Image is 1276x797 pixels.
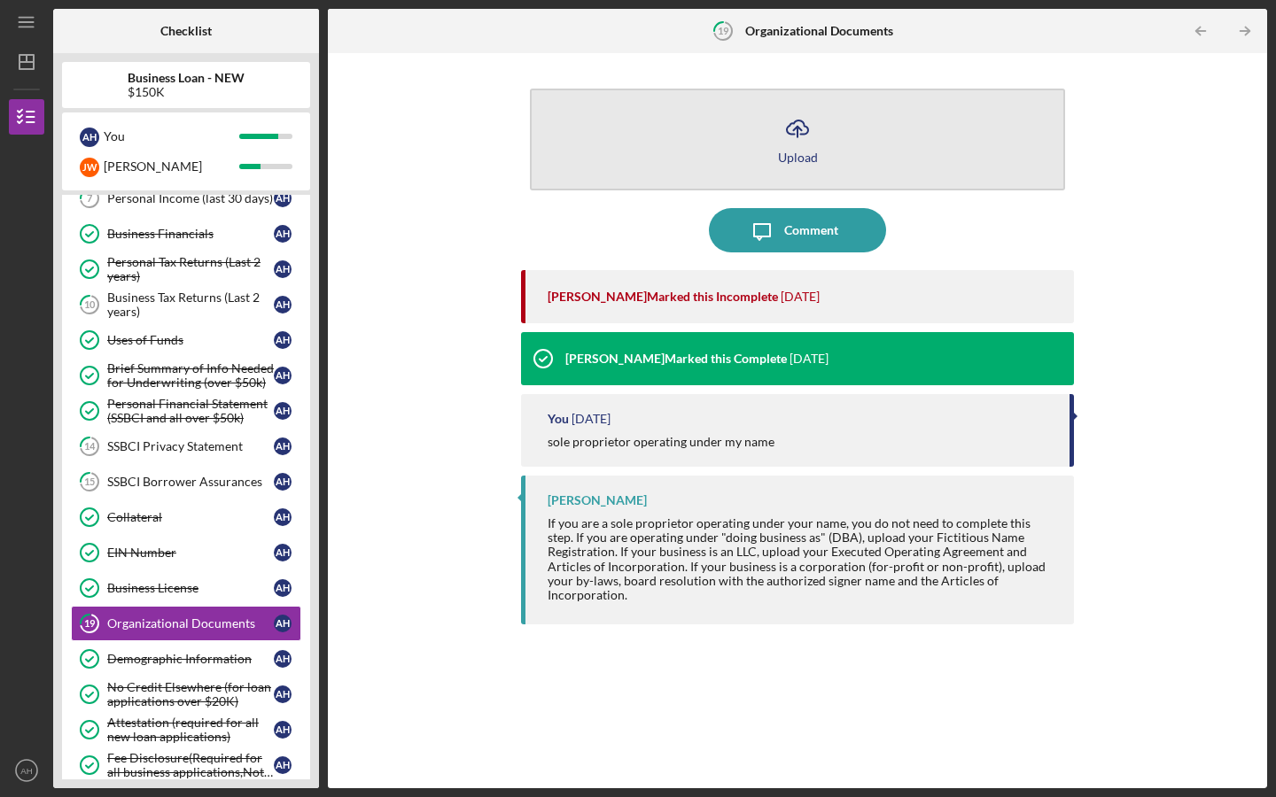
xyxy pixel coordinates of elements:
button: Comment [709,208,886,252]
tspan: 14 [84,441,96,453]
a: 14SSBCI Privacy StatementAH [71,429,301,464]
div: A H [274,579,292,597]
div: J W [80,158,99,177]
a: Personal Tax Returns (Last 2 years)AH [71,251,301,287]
div: [PERSON_NAME] Marked this Complete [565,352,787,366]
div: A H [274,615,292,632]
b: Organizational Documents [745,24,893,38]
a: EIN NumberAH [71,535,301,570]
div: If you are a sole proprietor operating under your name, you do not need to complete this step. If... [548,516,1056,602]
div: Collateral [107,510,274,524]
div: A H [274,437,292,455]
div: Personal Financial Statement (SSBCI and all over $50k) [107,397,274,425]
a: Brief Summary of Info Needed for Underwriting (over $50k)AH [71,358,301,393]
div: A H [274,473,292,491]
div: A H [80,128,99,147]
div: A H [274,650,292,668]
div: EIN Number [107,546,274,560]
time: 2025-07-14 19:18 [572,412,611,426]
div: Comment [784,208,838,252]
a: 19Organizational DocumentsAH [71,606,301,641]
div: Business License [107,581,274,595]
div: You [548,412,569,426]
a: Fee Disclosure(Required for all business applications,Not needed for Contractor loans)AH [71,747,301,783]
a: Business FinancialsAH [71,216,301,251]
div: A H [274,402,292,420]
div: A H [274,721,292,739]
div: A H [274,260,292,278]
b: Checklist [160,24,212,38]
div: $150K [128,85,245,99]
div: A H [274,508,292,526]
div: sole proprietor operating under my name [548,435,774,449]
div: A H [274,685,292,703]
text: AH [20,766,32,776]
div: [PERSON_NAME] Marked this Incomplete [548,290,778,304]
tspan: 19 [718,25,729,36]
div: Business Financials [107,227,274,241]
b: Business Loan - NEW [128,71,245,85]
a: 10Business Tax Returns (Last 2 years)AH [71,287,301,322]
a: Personal Financial Statement (SSBCI and all over $50k)AH [71,393,301,429]
div: A H [274,544,292,561]
div: A H [274,190,292,207]
div: [PERSON_NAME] [548,493,647,507]
div: Business Tax Returns (Last 2 years) [107,290,274,319]
a: CollateralAH [71,499,301,535]
div: Brief Summary of Info Needed for Underwriting (over $50k) [107,361,274,390]
div: A H [274,225,292,243]
div: A H [274,296,292,313]
div: SSBCI Borrower Assurances [107,475,274,489]
div: You [104,121,239,151]
time: 2025-07-17 19:56 [790,352,829,366]
div: Uses of Funds [107,333,274,347]
tspan: 19 [84,618,96,630]
div: No Credit Elsewhere (for loan applications over $20K) [107,680,274,708]
div: A H [274,756,292,774]
div: Upload [778,151,818,164]
a: No Credit Elsewhere (for loan applications over $20K)AH [71,677,301,712]
div: Personal Tax Returns (Last 2 years) [107,255,274,283]
button: Upload [530,89,1065,190]
a: 15SSBCI Borrower AssurancesAH [71,464,301,499]
tspan: 10 [84,299,96,311]
div: A H [274,331,292,349]
div: Personal Income (last 30 days) [107,191,274,205]
a: 7Personal Income (last 30 days)AH [71,181,301,216]
div: SSBCI Privacy Statement [107,439,274,453]
tspan: 7 [87,193,93,205]
tspan: 15 [84,476,95,488]
time: 2025-08-12 05:41 [781,290,820,304]
div: Organizational Documents [107,616,274,631]
div: Demographic Information [107,652,274,666]
a: Demographic InformationAH [71,641,301,677]
a: Business LicenseAH [71,570,301,606]
div: Fee Disclosure(Required for all business applications,Not needed for Contractor loans) [107,751,274,779]
a: Attestation (required for all new loan applications)AH [71,712,301,747]
div: Attestation (required for all new loan applications) [107,716,274,744]
a: Uses of FundsAH [71,322,301,358]
button: AH [9,753,44,788]
div: A H [274,367,292,384]
div: [PERSON_NAME] [104,151,239,182]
